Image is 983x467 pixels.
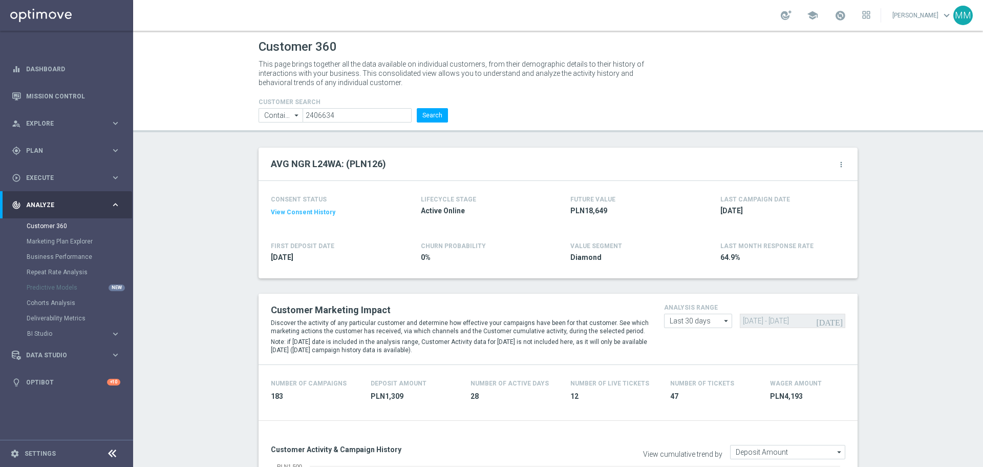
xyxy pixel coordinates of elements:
[12,119,111,128] div: Explore
[27,237,106,246] a: Marketing Plan Explorer
[111,146,120,155] i: keyboard_arrow_right
[11,378,121,387] button: lightbulb Optibot +10
[27,265,132,280] div: Repeat Rate Analysis
[643,450,722,459] label: View cumulative trend by
[941,10,952,21] span: keyboard_arrow_down
[570,196,615,203] h4: FUTURE VALUE
[11,92,121,100] button: Mission Control
[111,200,120,210] i: keyboard_arrow_right
[109,285,125,291] div: NEW
[721,314,732,328] i: arrow_drop_down
[27,326,132,341] div: BI Studio
[27,299,106,307] a: Cohorts Analysis
[271,208,335,217] button: View Consent History
[25,451,56,457] a: Settings
[670,392,758,401] span: 47
[27,331,100,337] span: BI Studio
[12,146,111,155] div: Plan
[12,65,21,74] i: equalizer
[421,253,541,262] span: 0%
[953,6,973,25] div: MM
[720,253,840,262] span: 64.9%
[27,314,106,322] a: Deliverability Metrics
[570,242,622,250] h4: VALUE SEGMENT
[111,118,120,128] i: keyboard_arrow_right
[271,338,649,354] p: Note: if [DATE] date is included in the analysis range, Customer Activity data for [DATE] is not ...
[271,242,334,250] h4: FIRST DEPOSIT DATE
[11,65,121,73] button: equalizer Dashboard
[11,147,121,155] button: gps_fixed Plan keyboard_arrow_right
[720,196,790,203] h4: LAST CAMPAIGN DATE
[26,83,120,110] a: Mission Control
[421,242,486,250] span: CHURN PROBABILITY
[26,352,111,358] span: Data Studio
[26,202,111,208] span: Analyze
[12,200,21,210] i: track_changes
[271,392,358,401] span: 183
[12,200,111,210] div: Analyze
[259,59,653,87] p: This page brings together all the data available on individual customers, from their demographic ...
[570,380,649,387] h4: Number Of Live Tickets
[292,109,302,122] i: arrow_drop_down
[12,83,120,110] div: Mission Control
[12,173,21,182] i: play_circle_outline
[27,295,132,311] div: Cohorts Analysis
[12,369,120,396] div: Optibot
[11,201,121,209] button: track_changes Analyze keyboard_arrow_right
[12,55,120,83] div: Dashboard
[12,351,111,360] div: Data Studio
[421,196,476,203] h4: LIFECYCLE STAGE
[371,380,426,387] h4: Deposit Amount
[27,218,132,234] div: Customer 360
[27,268,106,276] a: Repeat Rate Analysis
[271,158,386,170] h2: AVG NGR L24WA: (PLN126)
[27,249,132,265] div: Business Performance
[807,10,818,21] span: school
[11,351,121,359] button: Data Studio keyboard_arrow_right
[259,39,858,54] h1: Customer 360
[12,173,111,182] div: Execute
[271,445,550,454] h3: Customer Activity & Campaign History
[421,206,541,216] span: Active Online
[570,253,690,262] span: Diamond
[471,392,558,401] span: 28
[271,319,649,335] p: Discover the activity of any particular customer and determine how effective your campaigns have ...
[12,146,21,155] i: gps_fixed
[271,380,347,387] h4: Number of Campaigns
[27,311,132,326] div: Deliverability Metrics
[12,378,21,387] i: lightbulb
[11,119,121,128] button: person_search Explore keyboard_arrow_right
[570,206,690,216] span: PLN18,649
[371,392,458,401] span: PLN1,309
[271,196,391,203] h4: CONSENT STATUS
[770,392,858,401] span: PLN4,193
[417,108,448,123] button: Search
[720,242,814,250] span: LAST MONTH RESPONSE RATE
[107,379,120,385] div: +10
[111,329,120,339] i: keyboard_arrow_right
[770,380,822,387] h4: Wager Amount
[11,174,121,182] button: play_circle_outline Execute keyboard_arrow_right
[27,280,132,295] div: Predictive Models
[670,380,734,387] h4: Number Of Tickets
[664,304,845,311] h4: analysis range
[271,304,649,316] h2: Customer Marketing Impact
[111,350,120,360] i: keyboard_arrow_right
[27,253,106,261] a: Business Performance
[27,222,106,230] a: Customer 360
[259,98,448,106] h4: CUSTOMER SEARCH
[27,330,121,338] button: BI Studio keyboard_arrow_right
[10,449,19,458] i: settings
[271,253,391,262] span: 2022-04-20
[27,234,132,249] div: Marketing Plan Explorer
[303,108,412,123] input: Enter CID, Email, name or phone
[259,108,303,123] input: Contains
